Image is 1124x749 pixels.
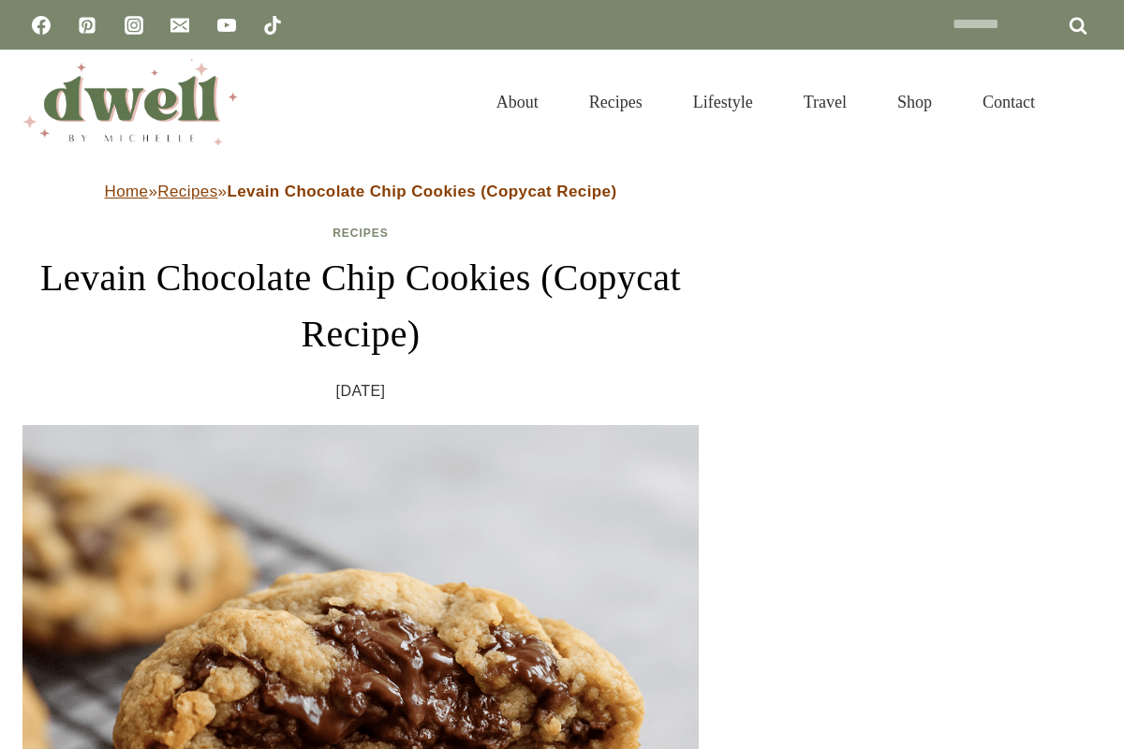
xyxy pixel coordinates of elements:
a: Facebook [22,7,60,44]
strong: Levain Chocolate Chip Cookies (Copycat Recipe) [227,183,616,200]
a: Recipes [157,183,217,200]
nav: Primary Navigation [471,69,1060,135]
button: View Search Form [1070,86,1102,118]
a: Recipes [333,227,389,240]
a: Instagram [115,7,153,44]
a: Travel [778,69,872,135]
span: » » [105,183,617,200]
a: Shop [872,69,957,135]
time: [DATE] [336,377,386,405]
img: DWELL by michelle [22,59,238,145]
a: Pinterest [68,7,106,44]
a: About [471,69,564,135]
a: YouTube [208,7,245,44]
a: TikTok [254,7,291,44]
a: Recipes [564,69,668,135]
a: Home [105,183,149,200]
a: Lifestyle [668,69,778,135]
h1: Levain Chocolate Chip Cookies (Copycat Recipe) [22,250,699,362]
a: Contact [957,69,1060,135]
a: Email [161,7,199,44]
